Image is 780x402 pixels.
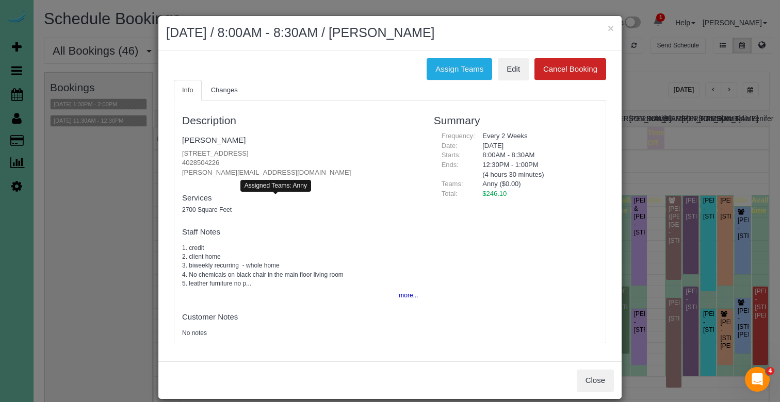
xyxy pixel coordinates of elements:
[475,150,598,160] div: 8:00AM - 8:30AM
[182,207,418,213] h5: 2700 Square Feet
[174,80,202,101] a: Info
[475,141,598,151] div: [DATE]
[482,179,590,189] li: Anny ($0.00)
[182,194,418,203] h4: Services
[427,58,492,80] button: Assign Teams
[182,329,418,338] pre: No notes
[182,114,418,126] h3: Description
[182,149,418,178] p: [STREET_ADDRESS] 4028504226 [PERSON_NAME][EMAIL_ADDRESS][DOMAIN_NAME]
[608,23,614,33] button: ×
[475,160,598,179] div: 12:30PM - 1:00PM (4 hours 30 minutes)
[482,190,507,197] span: $246.10
[766,367,774,375] span: 4
[534,58,606,80] button: Cancel Booking
[182,244,418,288] pre: 1. credit 2. client home 3. biweekly recurring - whole home 4. No chemicals on black chair in the...
[442,142,458,149] span: Date:
[182,136,246,144] a: [PERSON_NAME]
[577,370,614,391] button: Close
[182,228,418,237] h4: Staff Notes
[240,180,311,192] div: Assigned Teams: Anny
[442,161,459,169] span: Ends:
[203,80,246,101] a: Changes
[182,86,193,94] span: Info
[182,313,418,322] h4: Customer Notes
[498,58,529,80] a: Edit
[211,86,238,94] span: Changes
[442,151,461,159] span: Starts:
[442,190,458,197] span: Total:
[745,367,770,392] iframe: Intercom live chat
[442,180,463,188] span: Teams:
[475,131,598,141] div: Every 2 Weeks
[434,114,598,126] h3: Summary
[166,24,614,42] h2: [DATE] / 8:00AM - 8:30AM / [PERSON_NAME]
[442,132,475,140] span: Frequency:
[393,288,418,303] button: more...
